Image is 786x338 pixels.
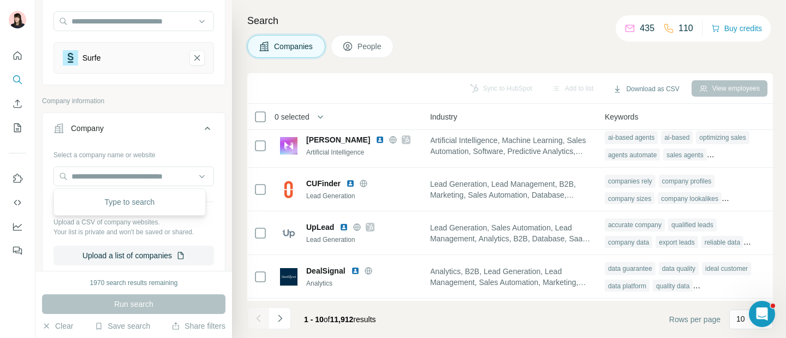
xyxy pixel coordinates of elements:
[656,236,698,249] div: export leads
[696,131,749,144] div: optimizing sales
[9,94,26,114] button: Enrich CSV
[9,241,26,260] button: Feedback
[275,111,309,122] span: 0 selected
[605,111,638,122] span: Keywords
[653,280,693,293] div: quality data
[90,278,178,288] div: 1970 search results remaining
[605,192,654,205] div: company sizes
[605,262,656,275] div: data guarantee
[42,321,73,331] button: Clear
[306,235,424,245] div: Lead Generation
[306,191,424,201] div: Lead Generation
[306,134,370,145] span: [PERSON_NAME]
[605,280,650,293] div: data platform
[306,265,346,276] span: DealSignal
[710,149,761,162] div: sales efficiently
[189,50,205,66] button: Surfe-remove-button
[324,315,330,324] span: of
[376,135,384,144] img: LinkedIn logo
[280,137,297,155] img: Logo of Nuvia
[9,46,26,66] button: Quick start
[53,227,214,237] p: Your list is private and won't be saved or shared.
[430,266,592,288] span: Analytics, B2B, Lead Generation, Lead Management, Sales Automation, Marketing, SaaS, Marketing Au...
[605,236,652,249] div: company data
[358,41,383,52] span: People
[659,262,699,275] div: data quality
[605,131,658,144] div: ai-based agents
[658,192,722,205] div: company lookalikes
[171,321,225,331] button: Share filters
[430,179,592,200] span: Lead Generation, Lead Management, B2B, Marketing, Sales Automation, Database, Software, Marketing...
[42,96,225,106] p: Company information
[269,307,291,329] button: Navigate to next page
[640,22,654,35] p: 435
[701,236,743,249] div: reliable data
[53,217,214,227] p: Upload a CSV of company websites.
[605,149,660,162] div: agents automate
[280,181,297,198] img: Logo of CUFinder
[56,191,203,213] div: Type to search
[678,22,693,35] p: 110
[605,81,687,97] button: Download as CSV
[9,169,26,188] button: Use Surfe on LinkedIn
[247,13,773,28] h4: Search
[430,222,592,244] span: Lead Generation, Sales Automation, Lead Management, Analytics, B2B, Database, SaaS, Email Marketi...
[280,268,297,286] img: Logo of DealSignal
[306,178,341,189] span: CUFinder
[330,315,354,324] span: 11,912
[53,146,214,160] div: Select a company name or website
[340,223,348,232] img: LinkedIn logo
[53,246,214,265] button: Upload a list of companies
[430,111,457,122] span: Industry
[71,123,104,134] div: Company
[605,175,656,188] div: companies rely
[346,179,355,188] img: LinkedIn logo
[274,41,314,52] span: Companies
[749,301,775,327] iframe: Intercom live chat
[669,314,720,325] span: Rows per page
[702,262,751,275] div: ideal customer
[663,149,706,162] div: sales agents
[659,175,715,188] div: company profiles
[304,315,324,324] span: 1 - 10
[661,131,693,144] div: ai-based
[9,118,26,138] button: My lists
[351,266,360,275] img: LinkedIn logo
[430,135,592,157] span: Artificial Intelligence, Machine Learning, Sales Automation, Software, Predictive Analytics, Anal...
[306,147,424,157] div: Artificial Intelligence
[306,222,334,233] span: UpLead
[9,70,26,90] button: Search
[82,52,100,63] div: Surfe
[9,217,26,236] button: Dashboard
[668,218,717,232] div: qualified leads
[306,278,424,288] div: Analytics
[43,115,225,146] button: Company
[736,313,745,324] p: 10
[605,218,665,232] div: accurate company
[94,321,150,331] button: Save search
[9,11,26,28] img: Avatar
[63,50,78,66] img: Surfe-logo
[9,193,26,212] button: Use Surfe API
[280,224,297,242] img: Logo of UpLead
[304,315,376,324] span: results
[711,21,762,36] button: Buy credits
